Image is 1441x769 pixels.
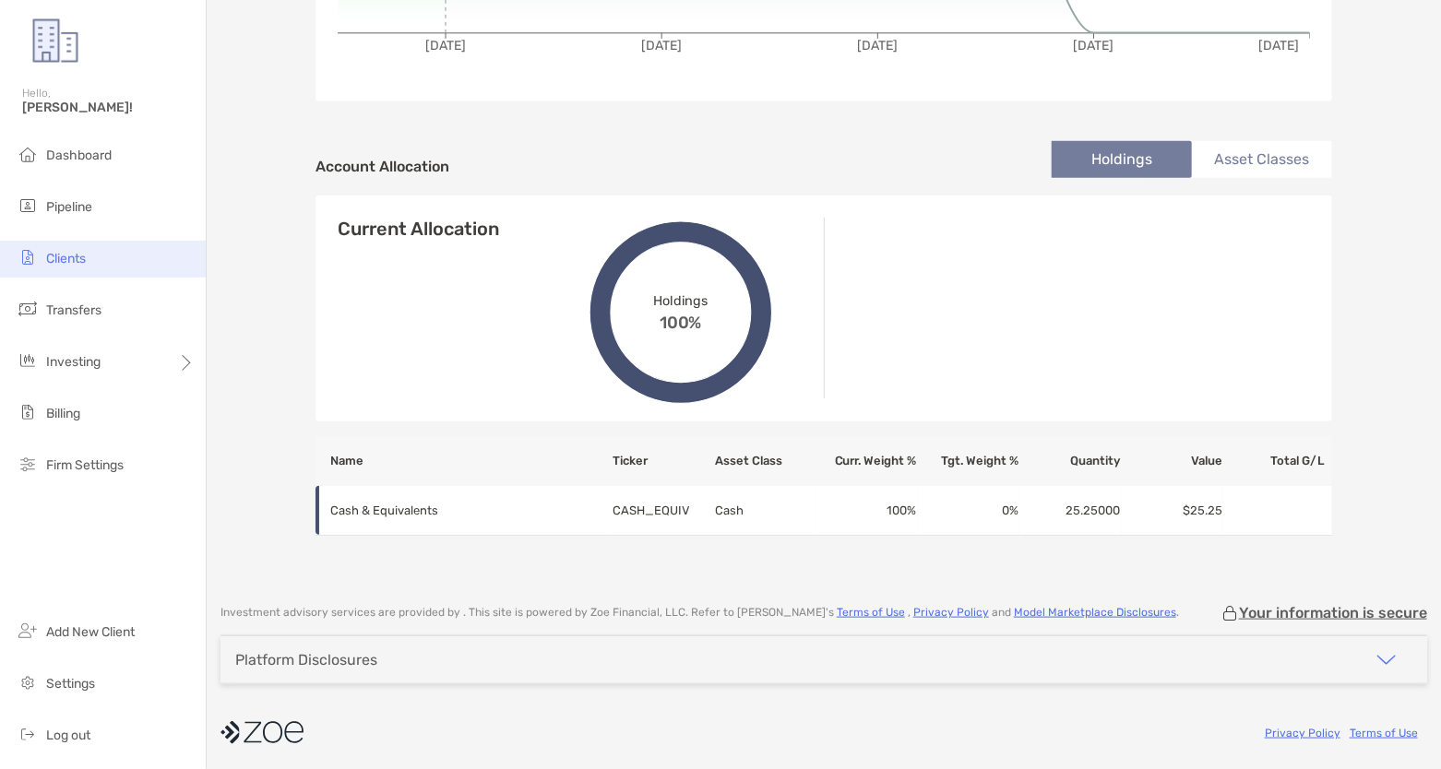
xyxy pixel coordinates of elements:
[1223,436,1332,486] th: Total G/L
[46,457,124,473] span: Firm Settings
[1350,727,1418,739] a: Terms of Use
[714,486,816,536] td: Cash
[316,436,613,486] th: Name
[17,453,39,475] img: firm-settings icon
[46,251,86,266] span: Clients
[46,624,135,640] span: Add New Client
[913,606,989,619] a: Privacy Policy
[1239,604,1427,621] p: Your information is secure
[918,436,1019,486] th: Tgt. Weight %
[1014,606,1176,619] a: Model Marketplace Disclosures
[17,723,39,745] img: logout icon
[46,199,92,215] span: Pipeline
[235,651,377,668] div: Platform Disclosures
[46,148,112,163] span: Dashboard
[641,38,682,53] tspan: [DATE]
[17,298,39,320] img: transfers icon
[816,436,917,486] th: Curr. Weight %
[46,302,101,318] span: Transfers
[46,728,90,743] span: Log out
[316,158,449,175] h4: Account Allocation
[17,195,39,217] img: pipeline icon
[1052,141,1192,178] li: Holdings
[816,486,917,536] td: 100 %
[613,486,714,536] td: CASH_EQUIV
[338,218,499,240] h4: Current Allocation
[220,606,1179,620] p: Investment advisory services are provided by . This site is powered by Zoe Financial, LLC. Refer ...
[425,38,466,53] tspan: [DATE]
[330,499,589,522] p: Cash & Equivalents
[1375,649,1398,671] img: icon arrow
[17,620,39,642] img: add_new_client icon
[918,486,1019,536] td: 0 %
[714,436,816,486] th: Asset Class
[17,671,39,693] img: settings icon
[22,100,195,115] span: [PERSON_NAME]!
[1122,436,1223,486] th: Value
[17,349,39,372] img: investing icon
[17,143,39,165] img: dashboard icon
[1265,727,1340,739] a: Privacy Policy
[46,406,80,421] span: Billing
[1192,141,1332,178] li: Asset Classes
[17,401,39,423] img: billing icon
[46,354,101,370] span: Investing
[46,676,95,692] span: Settings
[613,436,714,486] th: Ticker
[1122,486,1223,536] td: $25.25
[1258,38,1299,53] tspan: [DATE]
[17,246,39,268] img: clients icon
[1019,486,1121,536] td: 25.25000
[220,712,304,753] img: company logo
[653,292,708,308] span: Holdings
[837,606,905,619] a: Terms of Use
[1074,38,1114,53] tspan: [DATE]
[660,308,702,332] span: 100%
[1019,436,1121,486] th: Quantity
[22,7,89,74] img: Zoe Logo
[858,38,899,53] tspan: [DATE]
